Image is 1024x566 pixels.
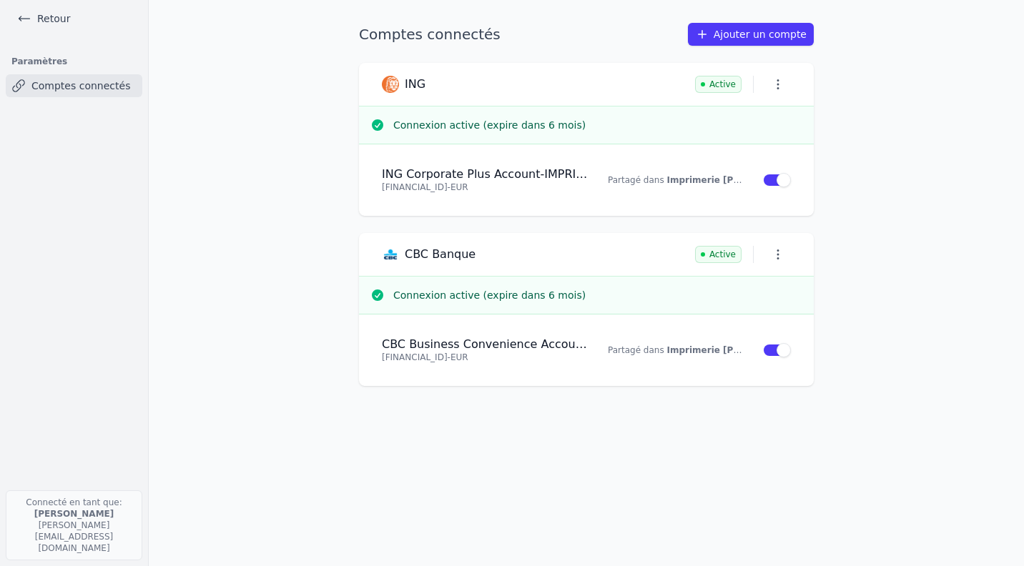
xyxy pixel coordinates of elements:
h4: ING Corporate Plus Account - IMPRIMERIE [PERSON_NAME] ET FILS [PERSON_NAME] [382,167,591,182]
img: ING logo [382,76,399,93]
a: Comptes connectés [6,74,142,97]
img: CBC Banque logo [382,246,399,263]
h3: Connexion active (expire dans 6 mois) [393,288,802,302]
a: Ajouter un compte [688,23,814,46]
h1: Comptes connectés [359,24,501,44]
h3: CBC Banque [405,247,476,262]
a: Imprimerie [PERSON_NAME] et fils [PERSON_NAME] [667,175,916,185]
a: Imprimerie [PERSON_NAME] et fils [PERSON_NAME] [667,345,916,355]
h3: Paramètres [6,51,142,71]
h3: Connexion active (expire dans 6 mois) [393,118,802,132]
h3: ING [405,77,425,91]
h4: CBC Business Convenience Account Package - [PERSON_NAME] ET FILS (IMPRIMERIE) SRL [382,337,591,352]
a: Retour [11,9,76,29]
p: [FINANCIAL_ID] - EUR [382,182,591,193]
strong: [PERSON_NAME] [34,509,114,519]
span: Active [695,246,742,263]
span: Active [695,76,742,93]
p: Partagé dans [608,344,745,356]
p: Partagé dans [608,174,745,186]
p: [FINANCIAL_ID] - EUR [382,352,591,363]
p: Connecté en tant que: [PERSON_NAME][EMAIL_ADDRESS][DOMAIN_NAME] [6,490,142,560]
